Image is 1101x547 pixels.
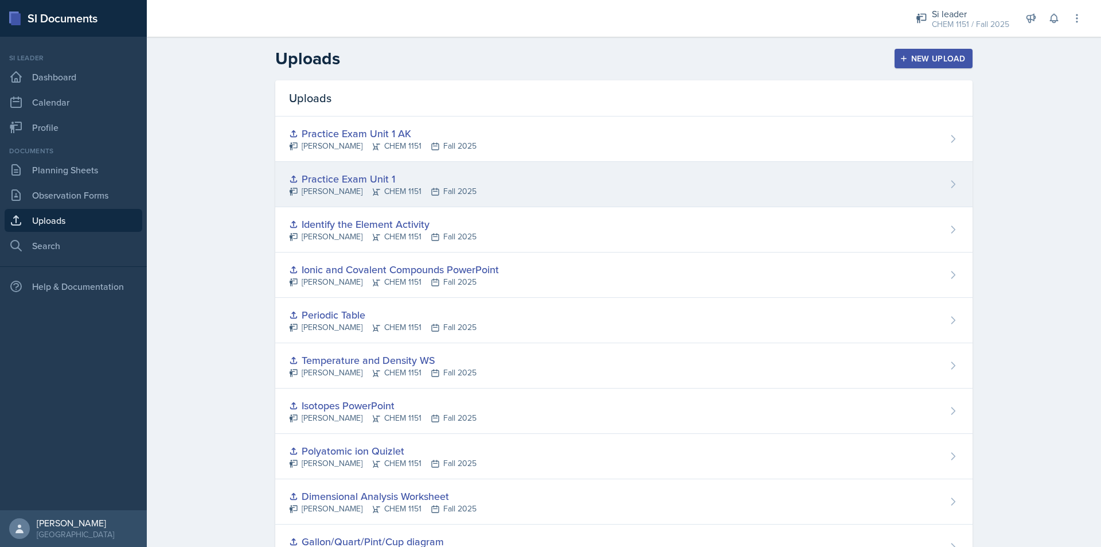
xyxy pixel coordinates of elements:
[275,434,973,479] a: Polyatomic ion Quizlet [PERSON_NAME]CHEM 1151Fall 2025
[289,231,477,243] div: [PERSON_NAME] CHEM 1151 Fall 2025
[289,412,477,424] div: [PERSON_NAME] CHEM 1151 Fall 2025
[289,171,477,187] div: Practice Exam Unit 1
[275,80,973,117] div: Uploads
[275,389,973,434] a: Isotopes PowerPoint [PERSON_NAME]CHEM 1151Fall 2025
[289,398,477,413] div: Isotopes PowerPoint
[5,234,142,257] a: Search
[932,18,1009,30] div: CHEM 1151 / Fall 2025
[37,529,114,540] div: [GEOGRAPHIC_DATA]
[289,443,477,459] div: Polyatomic ion Quizlet
[275,253,973,298] a: Ionic and Covalent Compounds PowerPoint [PERSON_NAME]CHEM 1151Fall 2025
[289,126,477,141] div: Practice Exam Unit 1 AK
[289,262,499,277] div: Ionic and Covalent Compounds PowerPoint
[275,479,973,525] a: Dimensional Analysis Worksheet [PERSON_NAME]CHEM 1151Fall 2025
[37,517,114,529] div: [PERSON_NAME]
[895,49,973,68] button: New Upload
[5,65,142,88] a: Dashboard
[275,162,973,207] a: Practice Exam Unit 1 [PERSON_NAME]CHEM 1151Fall 2025
[289,457,477,470] div: [PERSON_NAME] CHEM 1151 Fall 2025
[289,216,477,232] div: Identify the Element Activity
[5,184,142,207] a: Observation Forms
[5,146,142,156] div: Documents
[5,209,142,232] a: Uploads
[275,207,973,253] a: Identify the Element Activity [PERSON_NAME]CHEM 1151Fall 2025
[275,117,973,162] a: Practice Exam Unit 1 AK [PERSON_NAME]CHEM 1151Fall 2025
[275,298,973,343] a: Periodic Table [PERSON_NAME]CHEM 1151Fall 2025
[902,54,966,63] div: New Upload
[5,53,142,63] div: Si leader
[932,7,1009,21] div: Si leader
[289,352,477,368] div: Temperature and Density WS
[289,276,499,288] div: [PERSON_NAME] CHEM 1151 Fall 2025
[5,158,142,181] a: Planning Sheets
[275,343,973,389] a: Temperature and Density WS [PERSON_NAME]CHEM 1151Fall 2025
[289,140,477,152] div: [PERSON_NAME] CHEM 1151 Fall 2025
[289,185,477,197] div: [PERSON_NAME] CHEM 1151 Fall 2025
[289,367,477,379] div: [PERSON_NAME] CHEM 1151 Fall 2025
[5,275,142,298] div: Help & Documentation
[289,488,477,504] div: Dimensional Analysis Worksheet
[289,307,477,323] div: Periodic Table
[289,321,477,333] div: [PERSON_NAME] CHEM 1151 Fall 2025
[5,91,142,114] a: Calendar
[275,48,340,69] h2: Uploads
[289,503,477,515] div: [PERSON_NAME] CHEM 1151 Fall 2025
[5,116,142,139] a: Profile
